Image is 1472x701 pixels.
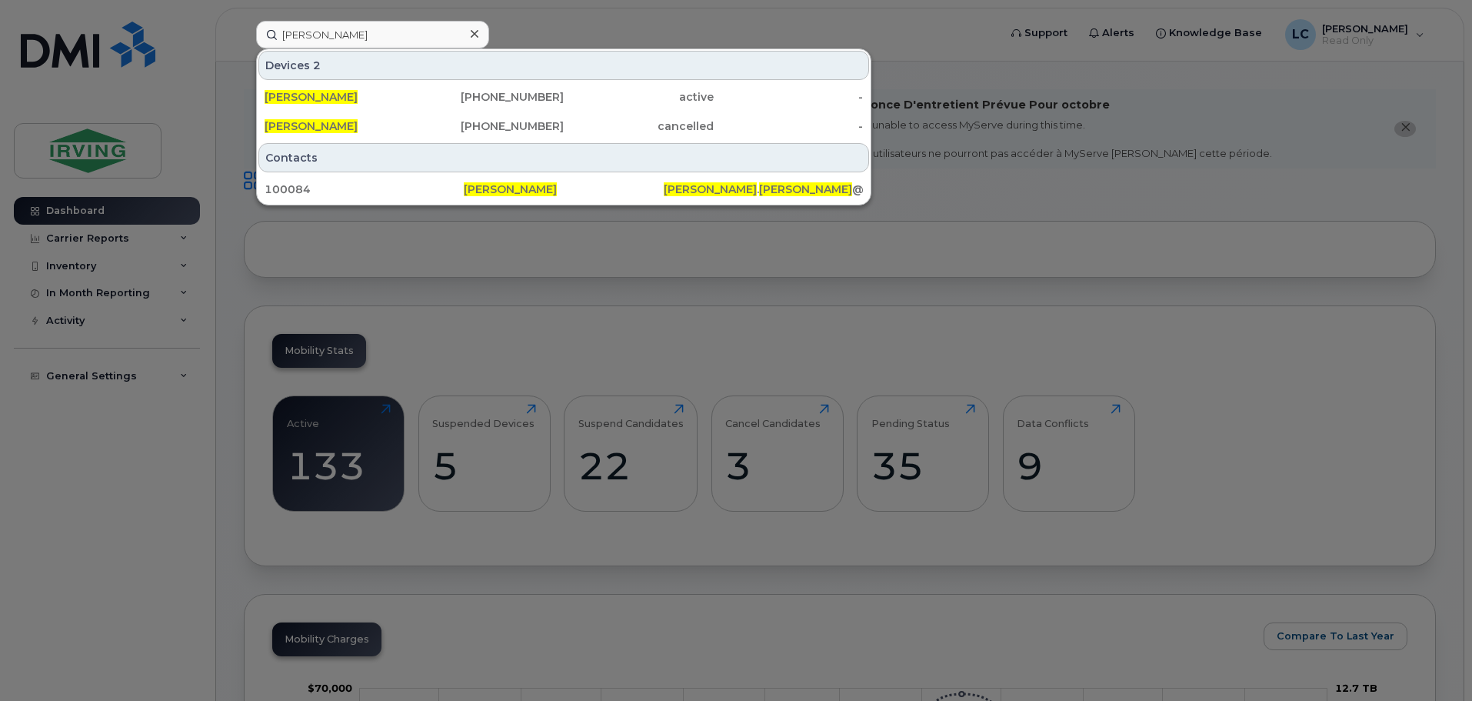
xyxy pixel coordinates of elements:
[265,182,464,197] div: 100084
[313,58,321,73] span: 2
[759,182,852,196] span: [PERSON_NAME]
[464,182,557,196] span: [PERSON_NAME]
[564,89,714,105] div: active
[664,182,863,197] div: . @[DOMAIN_NAME]
[714,119,864,134] div: -
[415,119,564,134] div: [PHONE_NUMBER]
[265,119,358,133] span: [PERSON_NAME]
[258,51,869,80] div: Devices
[258,143,869,172] div: Contacts
[258,83,869,111] a: [PERSON_NAME][PHONE_NUMBER]active-
[258,112,869,140] a: [PERSON_NAME][PHONE_NUMBER]cancelled-
[664,182,757,196] span: [PERSON_NAME]
[265,90,358,104] span: [PERSON_NAME]
[258,175,869,203] a: 100084[PERSON_NAME][PERSON_NAME].[PERSON_NAME]@[DOMAIN_NAME]
[415,89,564,105] div: [PHONE_NUMBER]
[714,89,864,105] div: -
[564,119,714,134] div: cancelled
